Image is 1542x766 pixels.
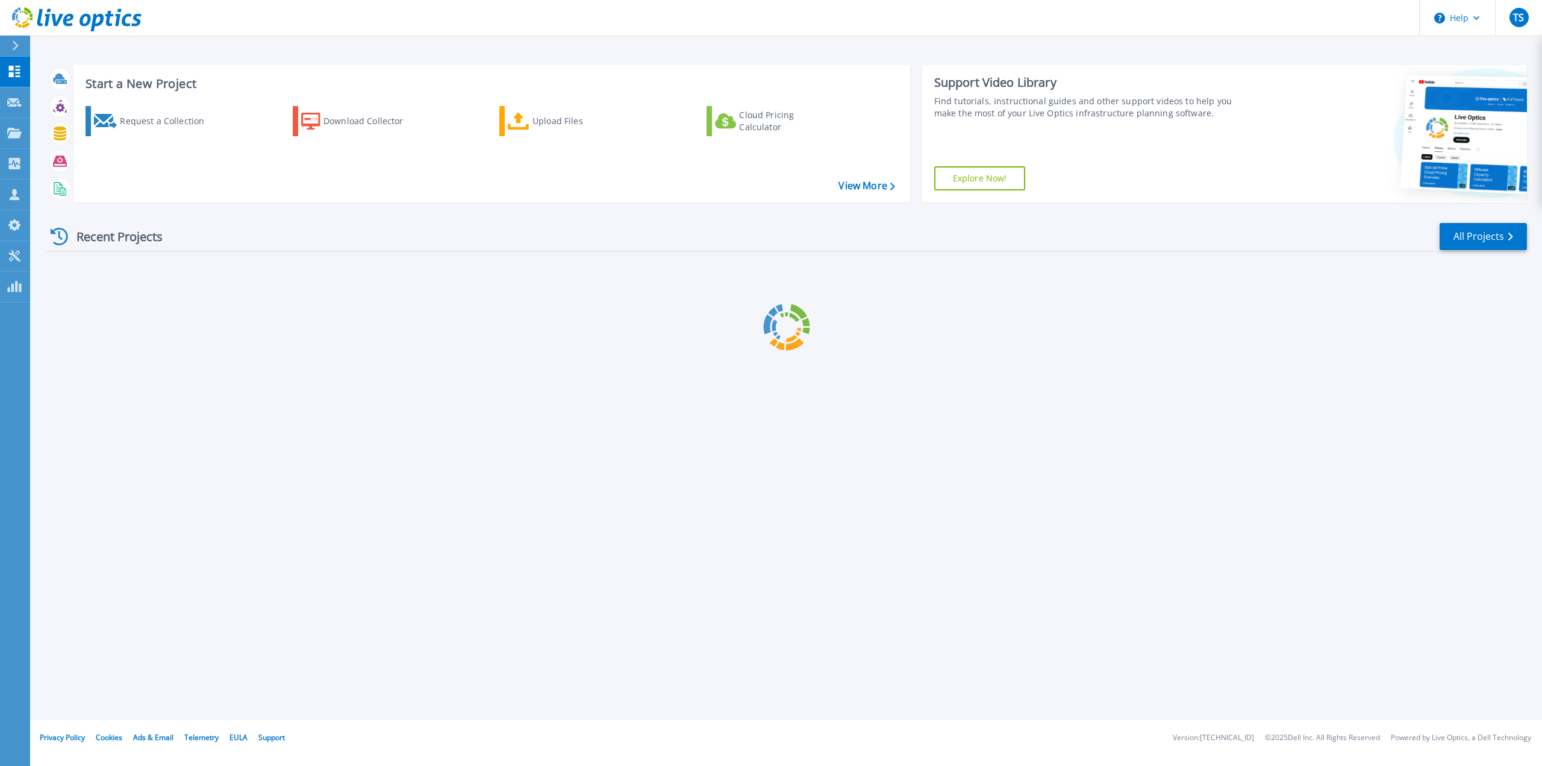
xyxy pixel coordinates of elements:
li: Version: [TECHNICAL_ID] [1173,734,1254,742]
a: Telemetry [184,732,219,742]
div: Request a Collection [120,109,216,133]
a: EULA [229,732,248,742]
a: All Projects [1440,223,1527,250]
a: Request a Collection [86,106,220,136]
a: Privacy Policy [40,732,85,742]
a: Ads & Email [133,732,173,742]
a: Cloud Pricing Calculator [707,106,841,136]
div: Support Video Library [934,75,1247,90]
li: Powered by Live Optics, a Dell Technology [1391,734,1531,742]
div: Upload Files [532,109,629,133]
div: Download Collector [323,109,420,133]
div: Recent Projects [46,222,179,251]
a: Explore Now! [934,166,1026,190]
a: Download Collector [293,106,427,136]
div: Cloud Pricing Calculator [739,109,835,133]
li: © 2025 Dell Inc. All Rights Reserved [1265,734,1380,742]
span: TS [1513,13,1524,22]
a: Support [258,732,285,742]
h3: Start a New Project [86,77,894,90]
a: Upload Files [499,106,634,136]
a: View More [838,180,894,192]
a: Cookies [96,732,122,742]
div: Find tutorials, instructional guides and other support videos to help you make the most of your L... [934,95,1247,119]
